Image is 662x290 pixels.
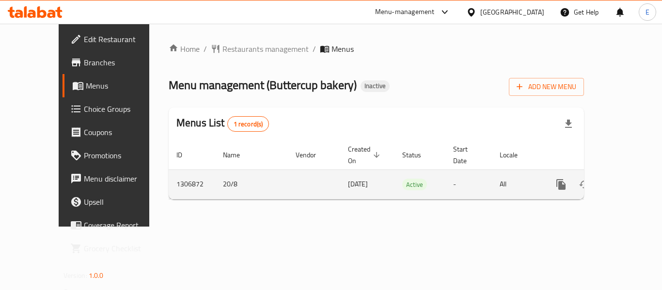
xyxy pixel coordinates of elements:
[445,169,492,199] td: -
[63,237,169,260] a: Grocery Checklist
[169,74,357,96] span: Menu management ( Buttercup bakery )
[63,167,169,190] a: Menu disclaimer
[331,43,354,55] span: Menus
[204,43,207,55] li: /
[176,149,195,161] span: ID
[169,140,650,199] table: enhanced table
[453,143,480,167] span: Start Date
[169,169,215,199] td: 1306872
[296,149,329,161] span: Vendor
[313,43,316,55] li: /
[361,80,390,92] div: Inactive
[517,81,576,93] span: Add New Menu
[223,149,252,161] span: Name
[63,144,169,167] a: Promotions
[215,169,288,199] td: 20/8
[222,43,309,55] span: Restaurants management
[402,179,427,190] span: Active
[84,196,161,208] span: Upsell
[176,116,269,132] h2: Menus List
[63,190,169,214] a: Upsell
[509,78,584,96] button: Add New Menu
[492,169,542,199] td: All
[63,28,169,51] a: Edit Restaurant
[63,74,169,97] a: Menus
[84,57,161,68] span: Branches
[542,140,650,170] th: Actions
[63,97,169,121] a: Choice Groups
[63,214,169,237] a: Coverage Report
[227,116,269,132] div: Total records count
[63,121,169,144] a: Coupons
[84,33,161,45] span: Edit Restaurant
[63,51,169,74] a: Branches
[84,243,161,254] span: Grocery Checklist
[84,219,161,231] span: Coverage Report
[573,173,596,196] button: Change Status
[480,7,544,17] div: [GEOGRAPHIC_DATA]
[169,43,584,55] nav: breadcrumb
[169,43,200,55] a: Home
[84,126,161,138] span: Coupons
[89,269,104,282] span: 1.0.0
[646,7,649,17] span: E
[348,178,368,190] span: [DATE]
[500,149,530,161] span: Locale
[348,143,383,167] span: Created On
[63,269,87,282] span: Version:
[375,6,435,18] div: Menu-management
[228,120,269,129] span: 1 record(s)
[557,112,580,136] div: Export file
[550,173,573,196] button: more
[402,149,434,161] span: Status
[211,43,309,55] a: Restaurants management
[86,80,161,92] span: Menus
[84,150,161,161] span: Promotions
[84,173,161,184] span: Menu disclaimer
[361,82,390,90] span: Inactive
[84,103,161,115] span: Choice Groups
